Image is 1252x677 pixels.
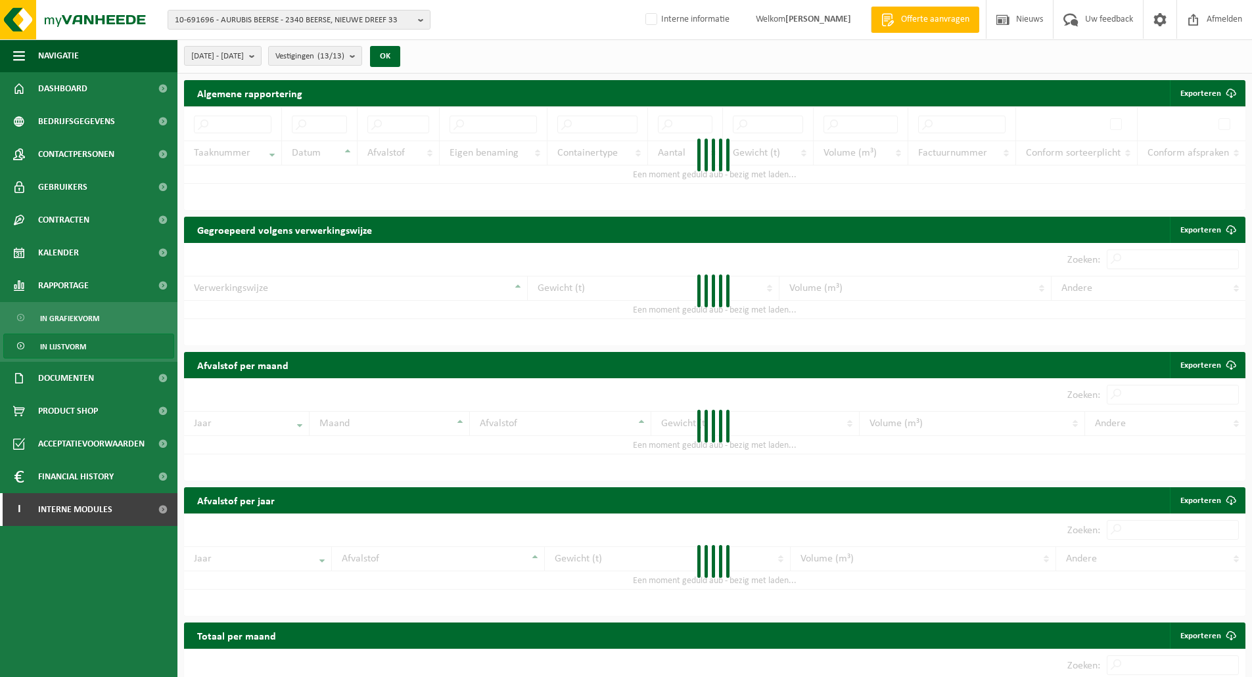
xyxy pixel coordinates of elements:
[38,138,114,171] span: Contactpersonen
[1170,80,1244,106] button: Exporteren
[38,269,89,302] span: Rapportage
[3,334,174,359] a: In lijstvorm
[643,10,730,30] label: Interne informatie
[38,204,89,236] span: Contracten
[191,47,244,66] span: [DATE] - [DATE]
[40,306,99,331] span: In grafiekvorm
[1170,217,1244,243] a: Exporteren
[3,305,174,330] a: In grafiekvorm
[38,39,79,72] span: Navigatie
[317,52,344,60] count: (13/13)
[184,622,289,648] h2: Totaal per maand
[268,46,362,66] button: Vestigingen(13/13)
[38,171,87,204] span: Gebruikers
[40,334,86,359] span: In lijstvorm
[38,427,145,460] span: Acceptatievoorwaarden
[184,46,262,66] button: [DATE] - [DATE]
[184,487,288,513] h2: Afvalstof per jaar
[38,362,94,395] span: Documenten
[13,493,25,526] span: I
[275,47,344,66] span: Vestigingen
[38,105,115,138] span: Bedrijfsgegevens
[38,395,98,427] span: Product Shop
[38,236,79,269] span: Kalender
[871,7,979,33] a: Offerte aanvragen
[175,11,413,30] span: 10-691696 - AURUBIS BEERSE - 2340 BEERSE, NIEUWE DREEF 33
[184,352,302,378] h2: Afvalstof per maand
[38,460,114,493] span: Financial History
[184,80,315,106] h2: Algemene rapportering
[1170,352,1244,378] a: Exporteren
[184,217,385,242] h2: Gegroepeerd volgens verwerkingswijze
[38,72,87,105] span: Dashboard
[168,10,430,30] button: 10-691696 - AURUBIS BEERSE - 2340 BEERSE, NIEUWE DREEF 33
[1170,487,1244,513] a: Exporteren
[38,493,112,526] span: Interne modules
[898,13,973,26] span: Offerte aanvragen
[1170,622,1244,649] a: Exporteren
[785,14,851,24] strong: [PERSON_NAME]
[370,46,400,67] button: OK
